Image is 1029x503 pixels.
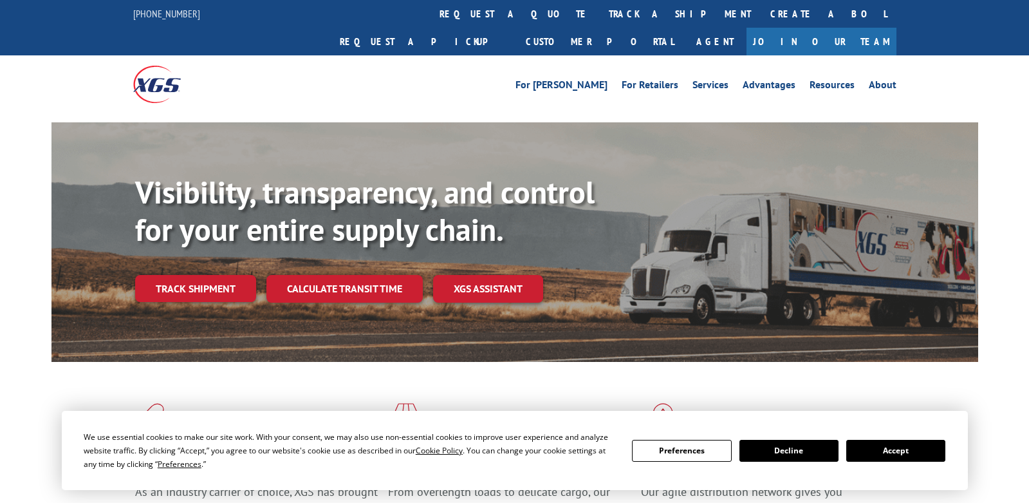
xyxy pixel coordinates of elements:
[683,28,746,55] a: Agent
[622,80,678,94] a: For Retailers
[388,403,418,437] img: xgs-icon-focused-on-flooring-red
[158,459,201,470] span: Preferences
[846,440,945,462] button: Accept
[810,80,855,94] a: Resources
[62,411,968,490] div: Cookie Consent Prompt
[746,28,896,55] a: Join Our Team
[743,80,795,94] a: Advantages
[641,403,685,437] img: xgs-icon-flagship-distribution-model-red
[692,80,728,94] a: Services
[330,28,516,55] a: Request a pickup
[869,80,896,94] a: About
[135,172,595,249] b: Visibility, transparency, and control for your entire supply chain.
[135,275,256,302] a: Track shipment
[266,275,423,303] a: Calculate transit time
[84,430,616,471] div: We use essential cookies to make our site work. With your consent, we may also use non-essential ...
[133,7,200,20] a: [PHONE_NUMBER]
[135,403,175,437] img: xgs-icon-total-supply-chain-intelligence-red
[516,28,683,55] a: Customer Portal
[632,440,731,462] button: Preferences
[515,80,607,94] a: For [PERSON_NAME]
[416,445,463,456] span: Cookie Policy
[433,275,543,303] a: XGS ASSISTANT
[739,440,839,462] button: Decline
